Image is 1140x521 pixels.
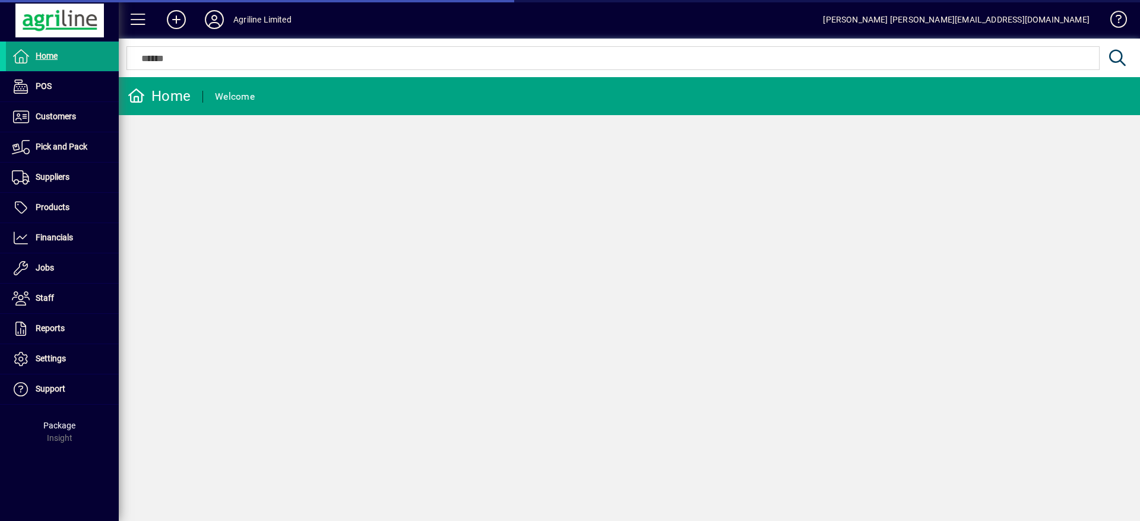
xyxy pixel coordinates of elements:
[36,233,73,242] span: Financials
[43,421,75,430] span: Package
[6,193,119,223] a: Products
[6,374,119,404] a: Support
[6,163,119,192] a: Suppliers
[6,223,119,253] a: Financials
[6,344,119,374] a: Settings
[195,9,233,30] button: Profile
[36,323,65,333] span: Reports
[36,112,76,121] span: Customers
[6,102,119,132] a: Customers
[823,10,1090,29] div: [PERSON_NAME] [PERSON_NAME][EMAIL_ADDRESS][DOMAIN_NAME]
[6,72,119,101] a: POS
[6,253,119,283] a: Jobs
[128,87,191,106] div: Home
[36,142,87,151] span: Pick and Pack
[36,81,52,91] span: POS
[36,263,54,272] span: Jobs
[36,384,65,393] span: Support
[36,202,69,212] span: Products
[36,293,54,303] span: Staff
[215,87,255,106] div: Welcome
[6,314,119,344] a: Reports
[1101,2,1125,41] a: Knowledge Base
[6,284,119,313] a: Staff
[36,51,58,61] span: Home
[36,354,66,363] span: Settings
[36,172,69,182] span: Suppliers
[6,132,119,162] a: Pick and Pack
[233,10,292,29] div: Agriline Limited
[157,9,195,30] button: Add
